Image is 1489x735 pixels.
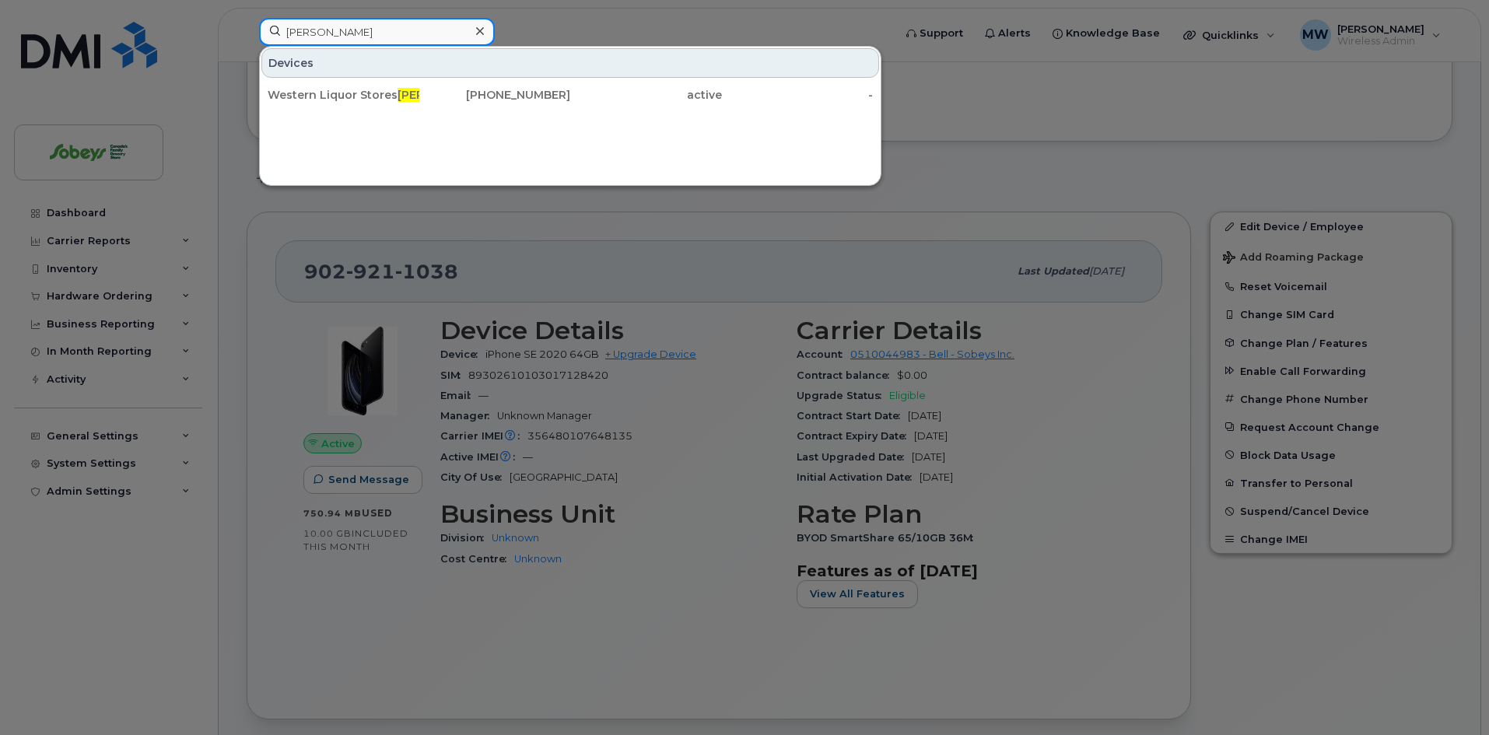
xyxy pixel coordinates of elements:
input: Find something... [259,18,495,46]
div: - [722,87,874,103]
div: [PHONE_NUMBER] [419,87,571,103]
a: Western Liquor Stores[PERSON_NAME][PHONE_NUMBER]active- [261,81,879,109]
div: active [570,87,722,103]
div: Devices [261,48,879,78]
span: [PERSON_NAME] [398,88,492,102]
div: Western Liquor Stores [268,87,419,103]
